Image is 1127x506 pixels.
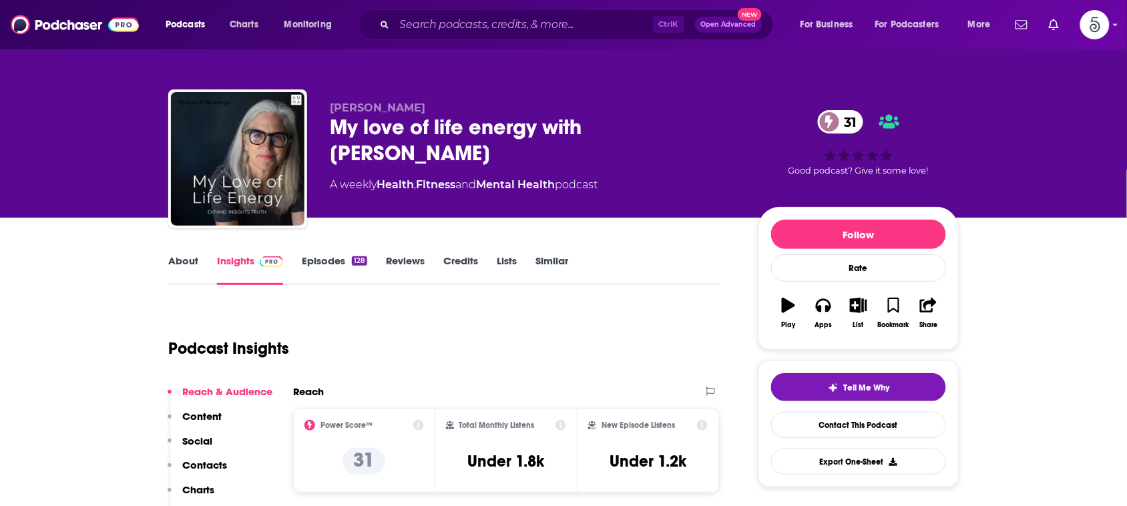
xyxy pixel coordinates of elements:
[815,321,833,329] div: Apps
[1010,13,1033,36] a: Show notifications dropdown
[602,421,675,430] h2: New Episode Listens
[467,451,544,471] h3: Under 1.8k
[1044,13,1064,36] a: Show notifications dropdown
[171,92,304,226] img: My love of life energy with Anna Scott
[302,254,367,285] a: Episodes128
[844,383,890,393] span: Tell Me Why
[168,410,222,435] button: Content
[841,289,876,337] button: List
[828,383,839,393] img: tell me why sparkle
[875,15,939,34] span: For Podcasters
[230,15,258,34] span: Charts
[801,15,853,34] span: For Business
[818,110,864,134] a: 31
[320,421,373,430] h2: Power Score™
[182,435,212,447] p: Social
[782,321,796,329] div: Play
[919,321,937,329] div: Share
[653,16,684,33] span: Ctrl K
[168,459,227,483] button: Contacts
[459,421,535,430] h2: Total Monthly Listens
[701,21,756,28] span: Open Advanced
[166,15,205,34] span: Podcasts
[853,321,864,329] div: List
[911,289,946,337] button: Share
[771,373,946,401] button: tell me why sparkleTell Me Why
[395,14,653,35] input: Search podcasts, credits, & more...
[330,177,598,193] div: A weekly podcast
[791,14,870,35] button: open menu
[1080,10,1110,39] button: Show profile menu
[867,14,959,35] button: open menu
[738,8,762,21] span: New
[806,289,841,337] button: Apps
[182,483,214,496] p: Charts
[414,178,416,191] span: ,
[377,178,414,191] a: Health
[416,178,455,191] a: Fitness
[497,254,517,285] a: Lists
[831,110,864,134] span: 31
[168,435,212,459] button: Social
[771,449,946,475] button: Export One-Sheet
[352,256,367,266] div: 128
[330,101,425,114] span: [PERSON_NAME]
[293,385,324,398] h2: Reach
[168,338,289,358] h1: Podcast Insights
[771,220,946,249] button: Follow
[168,254,198,285] a: About
[610,451,686,471] h3: Under 1.2k
[343,448,385,475] p: 31
[771,254,946,282] div: Rate
[959,14,1007,35] button: open menu
[1080,10,1110,39] span: Logged in as Spiral5-G2
[371,9,786,40] div: Search podcasts, credits, & more...
[455,178,476,191] span: and
[284,15,332,34] span: Monitoring
[443,254,478,285] a: Credits
[156,14,222,35] button: open menu
[182,410,222,423] p: Content
[275,14,349,35] button: open menu
[878,321,909,329] div: Bookmark
[260,256,283,267] img: Podchaser Pro
[968,15,991,34] span: More
[695,17,762,33] button: Open AdvancedNew
[221,14,266,35] a: Charts
[535,254,568,285] a: Similar
[386,254,425,285] a: Reviews
[771,412,946,438] a: Contact This Podcast
[11,12,139,37] img: Podchaser - Follow, Share and Rate Podcasts
[758,101,959,184] div: 31Good podcast? Give it some love!
[168,385,272,410] button: Reach & Audience
[788,166,929,176] span: Good podcast? Give it some love!
[1080,10,1110,39] img: User Profile
[182,459,227,471] p: Contacts
[217,254,283,285] a: InsightsPodchaser Pro
[771,289,806,337] button: Play
[476,178,555,191] a: Mental Health
[182,385,272,398] p: Reach & Audience
[876,289,911,337] button: Bookmark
